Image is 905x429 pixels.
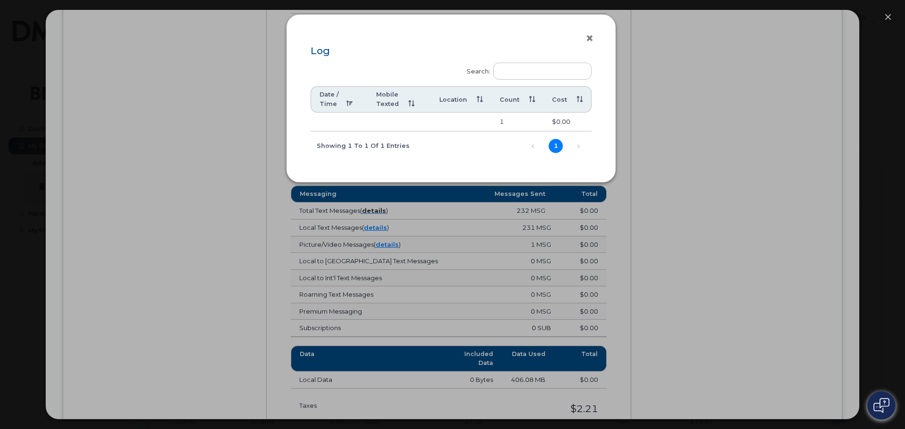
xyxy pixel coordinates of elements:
[311,46,592,57] div: Log
[585,32,599,46] button: ×
[491,113,543,131] td: 1
[491,86,543,113] th: Count: activate to sort column ascending
[526,139,540,153] a: Previous
[311,86,368,113] th: Date / Time: activate to sort column descending
[873,398,889,413] img: Open chat
[311,138,410,154] div: Showing 1 to 1 of 1 entries
[543,113,592,131] td: $0.00
[549,139,563,153] a: 1
[571,139,585,153] a: Next
[431,86,491,113] th: Location: activate to sort column ascending
[493,63,592,80] input: Search:
[461,57,592,83] label: Search:
[368,86,431,113] th: Mobile Texted: activate to sort column ascending
[543,86,592,113] th: Cost: activate to sort column ascending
